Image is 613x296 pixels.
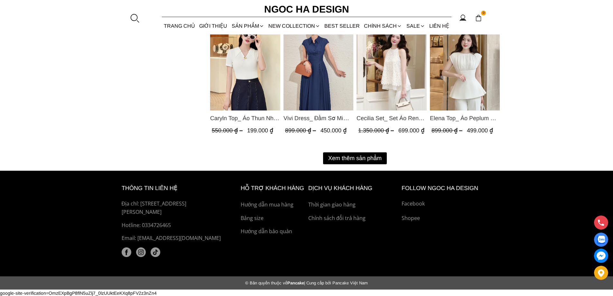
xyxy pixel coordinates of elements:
span: 0 [481,11,486,16]
a: Hướng dẫn mua hàng [241,201,305,209]
a: Bảng size [241,214,305,223]
div: Pancake [116,281,498,285]
span: 699.000 ₫ [398,127,424,134]
div: Chính sách [362,17,404,34]
span: 1.350.000 ₫ [358,127,395,134]
span: Cecilia Set_ Set Áo Ren Cổ Yếm Quần Suông Màu Kem BQ015 [357,114,427,123]
span: 899.000 ₫ [285,127,317,134]
span: 550.000 ₫ [212,127,244,134]
a: Product image - Caryln Top_ Áo Thun Nhún Ngực Tay Cộc Màu Đỏ A1062 [210,17,280,110]
span: 499.000 ₫ [467,127,493,134]
a: facebook (1) [122,247,131,257]
span: 899.000 ₫ [431,127,464,134]
a: messenger [594,249,608,263]
a: Product image - Elena Top_ Áo Peplum Cổ Nhún Màu Trắng A1066 [430,17,500,110]
p: Địa chỉ: [STREET_ADDRESS][PERSON_NAME] [122,200,226,216]
span: 450.000 ₫ [320,127,346,134]
a: Product image - Vivi Dress_ Đầm Sơ Mi Rớt Vai Bò Lụa Màu Xanh D1000 [283,17,353,110]
a: Facebook [402,200,492,208]
img: Cecilia Set_ Set Áo Ren Cổ Yếm Quần Suông Màu Kem BQ015 [357,17,427,110]
a: TRANG CHỦ [162,17,197,34]
img: img-CART-ICON-ksit0nf1 [475,14,482,22]
a: NEW COLLECTION [266,17,322,34]
a: SALE [404,17,427,34]
h6: hỗ trợ khách hàng [241,184,305,193]
h6: Follow ngoc ha Design [402,184,492,193]
img: Vivi Dress_ Đầm Sơ Mi Rớt Vai Bò Lụa Màu Xanh D1000 [283,17,353,110]
a: Link to Elena Top_ Áo Peplum Cổ Nhún Màu Trắng A1066 [430,114,500,123]
h6: Dịch vụ khách hàng [308,184,398,193]
a: Hướng dẫn bảo quản [241,227,305,236]
a: Hotline: 0334726465 [122,221,226,230]
img: Caryln Top_ Áo Thun Nhún Ngực Tay Cộc Màu Đỏ A1062 [210,17,280,110]
h6: thông tin liên hệ [122,184,226,193]
a: GIỚI THIỆU [197,17,229,34]
a: Link to Vivi Dress_ Đầm Sơ Mi Rớt Vai Bò Lụa Màu Xanh D1000 [283,114,353,123]
a: Thời gian giao hàng [308,201,398,209]
a: tiktok [151,247,160,257]
a: Ngoc Ha Design [258,2,355,17]
a: LIÊN HỆ [427,17,451,34]
span: 199.000 ₫ [247,127,273,134]
a: Chính sách đổi trả hàng [308,214,398,223]
span: Caryln Top_ Áo Thun Nhún Ngực Tay Cộc Màu Đỏ A1062 [210,114,280,123]
a: BEST SELLER [322,17,362,34]
div: SẢN PHẨM [229,17,266,34]
span: © Bản quyền thuộc về [245,281,287,285]
button: Xem thêm sản phẩm [323,152,387,164]
img: Display image [597,236,605,244]
img: Elena Top_ Áo Peplum Cổ Nhún Màu Trắng A1066 [430,17,500,110]
a: Link to Cecilia Set_ Set Áo Ren Cổ Yếm Quần Suông Màu Kem BQ015 [357,114,427,123]
a: Shopee [402,214,492,223]
a: Display image [594,233,608,247]
a: Product image - Cecilia Set_ Set Áo Ren Cổ Yếm Quần Suông Màu Kem BQ015 [357,17,427,110]
p: Email: [EMAIL_ADDRESS][DOMAIN_NAME] [122,234,226,243]
img: instagram [136,247,146,257]
span: Vivi Dress_ Đầm Sơ Mi Rớt Vai Bò Lụa Màu Xanh D1000 [283,114,353,123]
span: Elena Top_ Áo Peplum Cổ Nhún Màu Trắng A1066 [430,114,500,123]
span: | Cung cấp bởi Pancake Việt Nam [304,281,368,285]
a: Link to Caryln Top_ Áo Thun Nhún Ngực Tay Cộc Màu Đỏ A1062 [210,114,280,123]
